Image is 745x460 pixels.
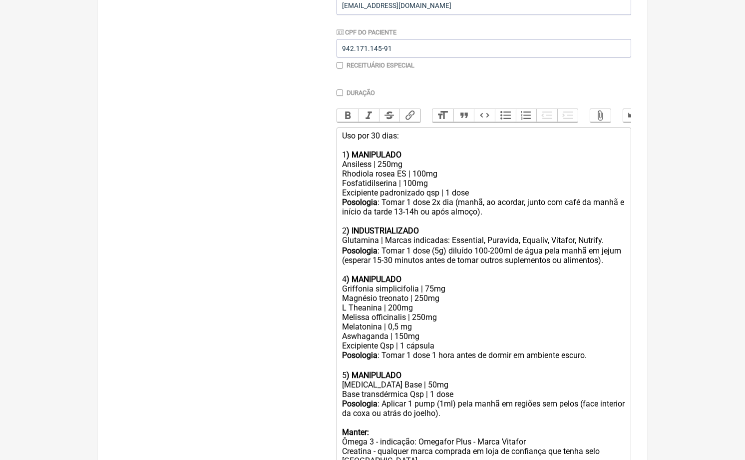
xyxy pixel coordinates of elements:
[342,235,626,246] div: Glutamina | Marcas indicadas: Essential, Puravida, Equaliv, Vitafor, Nutrify. ㅤ
[557,109,578,122] button: Increase Level
[342,341,626,350] div: Excipiente Qsp | 1 cápsula
[516,109,537,122] button: Numbers
[342,197,377,207] strong: Posologia
[342,246,626,265] div: : Tomar 1 dose (5g) diluído 100-200ml de água pela manhã em jejum (esperar 15-30 minutos antes de...
[342,188,626,197] div: Excipiente padronizado qsp | 1 dose
[536,109,557,122] button: Decrease Level
[347,61,414,69] label: Receituário Especial
[342,350,377,360] strong: Posologia
[342,389,626,399] div: Base transdérmica Qsp | 1 dose
[342,284,626,341] div: Griffonia simplicifolia | 75mg Magnésio treonato | 250mg L Theanina | 200mg Melissa officinalis |...
[337,109,358,122] button: Bold
[342,361,626,380] div: 5
[342,159,626,169] div: Ansiless | 250mg
[474,109,495,122] button: Code
[347,226,419,235] strong: ) INDUSTRIALIZADO
[399,109,420,122] button: Link
[342,427,369,437] strong: Manter:
[623,109,644,122] button: Undo
[342,131,626,159] div: Uso por 30 dias: 1
[347,370,401,380] strong: ) MANIPULADO
[342,380,626,389] div: [MEDICAL_DATA] Base | 50mg
[337,28,396,36] label: CPF do Paciente
[342,265,626,284] div: 4
[342,350,626,361] div: : Tomar 1 dose 1 hora antes de dormir em ambiente escuro.ㅤ
[342,169,626,178] div: Rhodiola rosea ES | 100mg
[347,150,401,159] strong: ) MANIPULADO
[379,109,400,122] button: Strikethrough
[342,399,377,408] strong: Posologia
[453,109,474,122] button: Quote
[342,178,626,188] div: Fosfatidilserina | 100mg
[495,109,516,122] button: Bullets
[342,226,626,235] div: 2
[342,246,377,255] strong: Posologia
[342,197,626,216] div: : Tomar 1 dose 2x dia (manhã, ao acordar, junto com café da manhã e início da tarde 13-14h ou apó...
[358,109,379,122] button: Italic
[432,109,453,122] button: Heading
[347,89,375,96] label: Duração
[347,274,401,284] strong: ) MANIPULADO
[590,109,611,122] button: Attach Files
